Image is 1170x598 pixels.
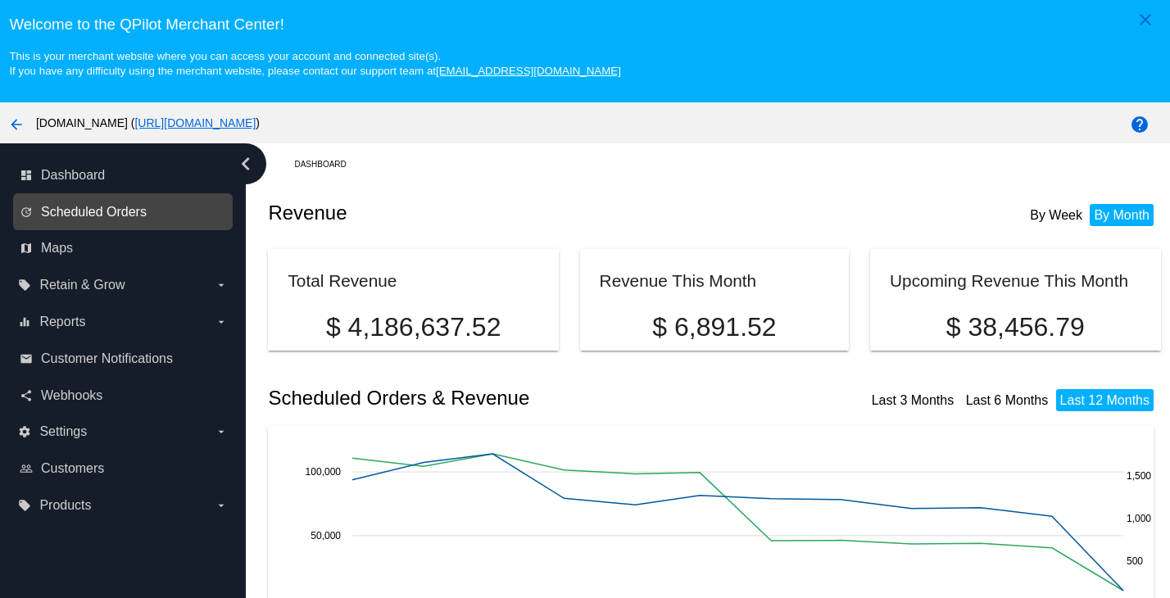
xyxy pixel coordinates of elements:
[41,168,105,183] span: Dashboard
[1090,204,1154,226] li: By Month
[20,389,33,402] i: share
[1136,10,1155,29] mat-icon: close
[436,65,621,77] a: [EMAIL_ADDRESS][DOMAIN_NAME]
[18,279,31,292] i: local_offer
[311,530,342,541] text: 50,000
[18,425,31,438] i: settings
[20,352,33,365] i: email
[9,16,1160,34] h3: Welcome to the QPilot Merchant Center!
[890,312,1141,342] p: $ 38,456.79
[18,499,31,512] i: local_offer
[20,206,33,219] i: update
[288,312,538,342] p: $ 4,186,637.52
[20,235,228,261] a: map Maps
[600,312,830,342] p: $ 6,891.52
[215,425,228,438] i: arrow_drop_down
[36,116,260,129] span: [DOMAIN_NAME] ( )
[20,462,33,475] i: people_outline
[20,455,228,482] a: people_outline Customers
[233,151,259,177] i: chevron_left
[600,271,757,290] h2: Revenue This Month
[215,499,228,512] i: arrow_drop_down
[966,393,1049,407] a: Last 6 Months
[872,393,955,407] a: Last 3 Months
[20,169,33,182] i: dashboard
[7,115,26,134] mat-icon: arrow_back
[9,50,620,77] small: This is your merchant website where you can access your account and connected site(s). If you hav...
[890,271,1128,290] h2: Upcoming Revenue This Month
[1127,513,1151,524] text: 1,000
[41,388,102,403] span: Webhooks
[41,205,147,220] span: Scheduled Orders
[268,202,714,224] h2: Revenue
[39,315,85,329] span: Reports
[1130,115,1150,134] mat-icon: help
[39,278,125,292] span: Retain & Grow
[215,279,228,292] i: arrow_drop_down
[41,351,173,366] span: Customer Notifications
[41,461,104,476] span: Customers
[1060,393,1150,407] a: Last 12 Months
[20,242,33,255] i: map
[39,498,91,513] span: Products
[294,152,361,177] a: Dashboard
[1026,204,1086,226] li: By Week
[268,387,714,410] h2: Scheduled Orders & Revenue
[41,241,73,256] span: Maps
[1127,470,1151,482] text: 1,500
[20,346,228,372] a: email Customer Notifications
[20,199,228,225] a: update Scheduled Orders
[1127,555,1143,567] text: 500
[306,466,342,478] text: 100,000
[215,315,228,328] i: arrow_drop_down
[20,162,228,188] a: dashboard Dashboard
[288,271,397,290] h2: Total Revenue
[39,424,87,439] span: Settings
[18,315,31,328] i: equalizer
[134,116,256,129] a: [URL][DOMAIN_NAME]
[20,383,228,409] a: share Webhooks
